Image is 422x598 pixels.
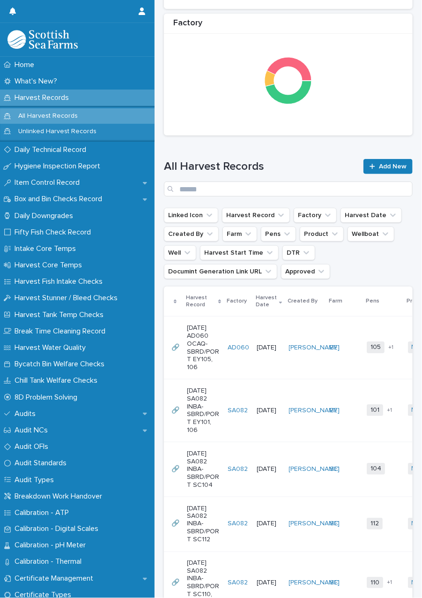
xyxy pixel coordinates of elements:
p: Audit Types [11,476,61,484]
p: 🔗 [171,342,181,352]
button: Harvest Record [222,208,290,223]
p: All Harvest Records [11,112,85,120]
p: 🔗 [171,518,181,528]
p: Factory [227,296,247,306]
a: SA082 [228,407,248,415]
span: + 1 [388,345,393,350]
p: Harvest Fish Intake Checks [11,277,110,286]
p: [DATE] SA082 INBA-SBRD/PORT SC104 [187,450,220,489]
p: Chill Tank Welfare Checks [11,376,105,385]
a: EY [330,344,338,352]
span: 110 [367,577,383,589]
p: Harvest Records [11,93,76,102]
p: Pens [366,296,379,306]
a: Add New [363,159,413,174]
p: Item Control Record [11,178,87,187]
button: Approved [281,264,330,279]
p: [DATE] [257,520,281,528]
p: Audit Standards [11,459,74,468]
button: Wellboat [348,227,394,242]
p: [DATE] SA082 INBA-SBRD/PORT SC112 [187,505,220,544]
p: Calibration - ATP [11,508,76,517]
button: Farm [222,227,257,242]
p: Fifty Fish Check Record [11,228,98,237]
button: Well [164,245,196,260]
p: Home [11,61,42,69]
p: Calibration - Digital Scales [11,525,106,534]
p: [DATE] [257,465,281,473]
span: 104 [367,463,385,475]
input: Search [164,182,413,197]
p: Audit OFIs [11,442,56,451]
p: Daily Downgrades [11,212,81,220]
p: Calibration - Thermal [11,558,89,567]
a: SA082 [228,579,248,587]
a: [PERSON_NAME] [289,465,340,473]
button: Created By [164,227,219,242]
p: [DATE] AD060 OCAQ-SBRD/PORT EY105, 106 [187,324,220,371]
a: SA082 [228,465,248,473]
p: Harvest Stunner / Bleed Checks [11,294,125,303]
p: Hygiene Inspection Report [11,162,108,171]
p: [DATE] SA082 INBA-SBRD/PORT EY101, 106 [187,387,220,434]
span: 101 [367,405,383,416]
p: Intake Core Temps [11,244,83,253]
button: Linked Icon [164,208,218,223]
p: Created By [288,296,318,306]
a: SC [330,465,339,473]
a: [PERSON_NAME] [289,579,340,587]
button: Product [300,227,344,242]
p: Break Time Cleaning Record [11,327,113,336]
p: Farm [329,296,342,306]
a: SA082 [228,520,248,528]
div: Factory [164,18,413,34]
p: Calibration - pH Meter [11,541,93,550]
button: Harvest Date [341,208,402,223]
span: + 1 [387,408,392,413]
a: [PERSON_NAME] [289,407,340,415]
button: Documint Generation Link URL [164,264,277,279]
button: Pens [261,227,296,242]
p: [DATE] [257,579,281,587]
a: [PERSON_NAME] [289,344,340,352]
p: Audits [11,409,43,418]
p: [DATE] [257,344,281,352]
a: EY [330,407,338,415]
p: Harvest Record [186,293,216,310]
span: Add New [379,163,407,170]
p: Harvest Core Temps [11,261,89,270]
p: Breakdown Work Handover [11,492,110,501]
p: Harvest Water Quality [11,343,93,352]
button: DTR [282,245,315,260]
p: Audit NCs [11,426,55,435]
p: Box and Bin Checks Record [11,195,110,204]
p: 🔗 [171,463,181,473]
p: Unlinked Harvest Records [11,128,104,136]
p: [DATE] [257,407,281,415]
p: 8D Problem Solving [11,393,85,402]
span: + 1 [387,580,392,586]
span: 112 [367,518,383,530]
p: Daily Technical Record [11,145,94,154]
img: mMrefqRFQpe26GRNOUkG [7,30,78,49]
p: Harvest Date [256,293,277,310]
a: SC [330,579,339,587]
p: 🔗 [171,405,181,415]
p: Certificate Management [11,575,101,583]
h1: All Harvest Records [164,160,358,174]
span: 105 [367,342,385,354]
button: Harvest Start Time [200,245,279,260]
p: What's New? [11,77,65,86]
a: AD060 [228,344,249,352]
p: Harvest Tank Temp Checks [11,310,111,319]
button: Factory [294,208,337,223]
a: SC [330,520,339,528]
a: [PERSON_NAME] [289,520,340,528]
p: 🔗 [171,577,181,587]
p: Bycatch Bin Welfare Checks [11,360,112,369]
